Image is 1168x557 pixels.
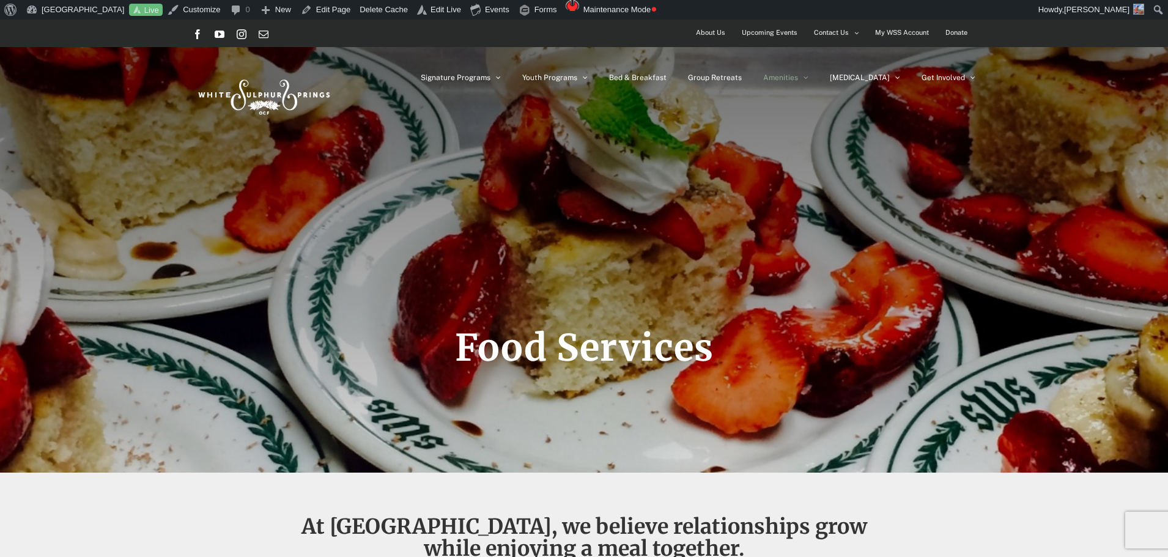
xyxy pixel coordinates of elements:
a: Live [129,4,163,17]
span: Amenities [763,74,798,81]
span: About Us [696,24,725,42]
span: Contact Us [814,24,849,42]
a: Youth Programs [522,47,588,108]
span: Donate [945,24,967,42]
a: Group Retreats [688,47,742,108]
a: Get Involved [922,47,975,108]
nav: Secondary Menu [688,20,975,46]
span: Signature Programs [421,74,490,81]
span: Get Involved [922,74,965,81]
span: [PERSON_NAME] [1064,5,1129,14]
img: White Sulphur Springs Logo [193,66,333,124]
img: SusannePappal-66x66.jpg [1133,4,1144,15]
span: Bed & Breakfast [609,74,667,81]
span: Upcoming Events [742,24,797,42]
span: My WSS Account [875,24,929,42]
a: About Us [688,20,733,46]
a: Donate [937,20,975,46]
a: My WSS Account [867,20,937,46]
a: Signature Programs [421,47,501,108]
span: Food Services [455,325,714,371]
a: Upcoming Events [734,20,805,46]
span: Youth Programs [522,74,577,81]
a: Contact Us [806,20,867,46]
a: Bed & Breakfast [609,47,667,108]
nav: Main Menu [421,47,975,108]
a: [MEDICAL_DATA] [830,47,900,108]
a: Amenities [763,47,808,108]
span: [MEDICAL_DATA] [830,74,890,81]
span: Group Retreats [688,74,742,81]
